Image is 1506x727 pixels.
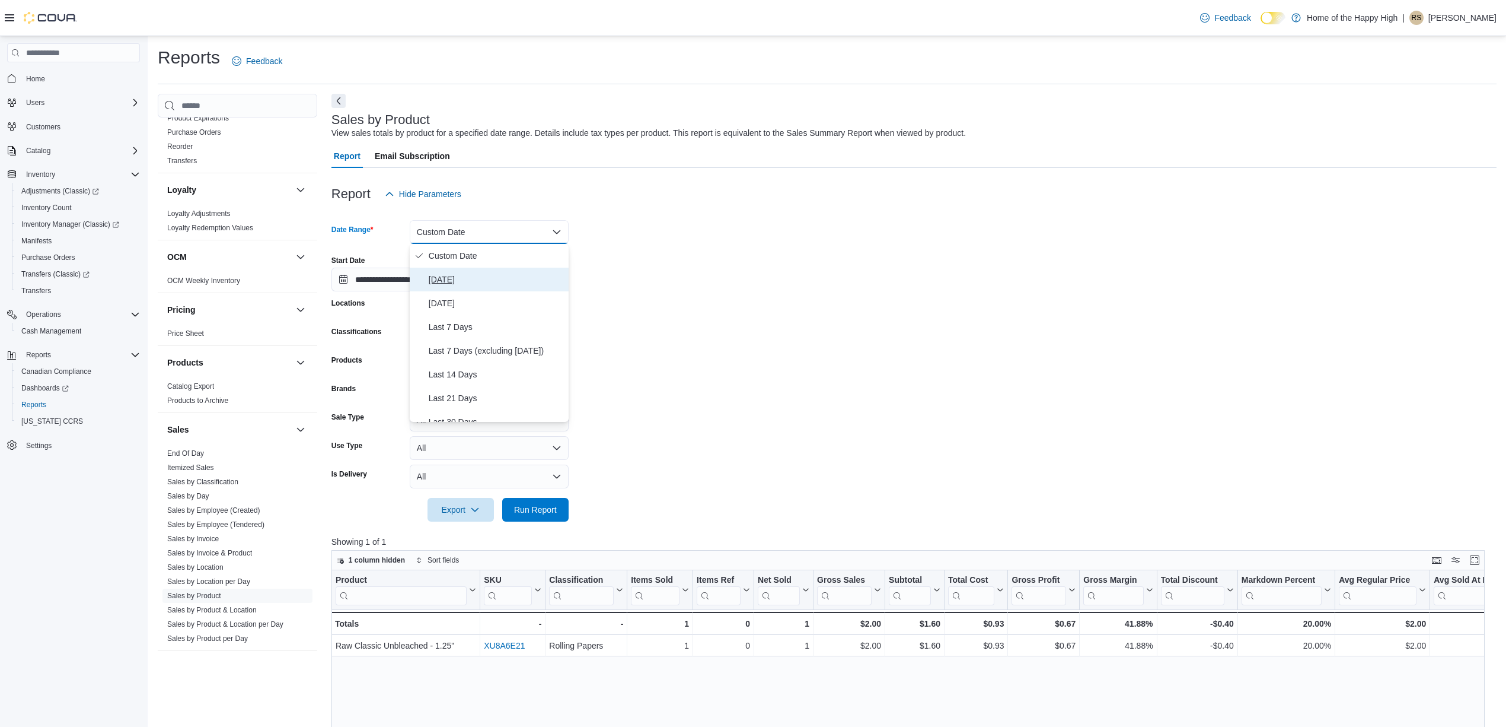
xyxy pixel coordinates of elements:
[429,367,564,382] span: Last 14 Days
[631,575,679,605] div: Items Sold
[167,634,248,643] span: Sales by Product per Day
[429,296,564,310] span: [DATE]
[549,639,623,653] div: Rolling Papers
[158,446,317,650] div: Sales
[167,113,229,123] span: Product Expirations
[332,553,410,567] button: 1 column hidden
[1083,575,1143,586] div: Gross Margin
[429,391,564,405] span: Last 21 Days
[167,592,221,600] a: Sales by Product
[429,272,564,287] span: [DATE]
[17,364,96,379] a: Canadian Compliance
[1083,639,1153,653] div: 41.88%
[429,415,564,429] span: Last 30 Days
[158,274,317,293] div: OCM
[484,617,541,631] div: -
[435,498,487,522] span: Export
[167,128,221,136] a: Purchase Orders
[2,142,145,159] button: Catalog
[697,639,750,653] div: 0
[17,217,140,231] span: Inventory Manager (Classic)
[167,520,264,529] a: Sales by Employee (Tendered)
[1012,575,1066,605] div: Gross Profit
[335,617,476,631] div: Totals
[17,381,140,395] span: Dashboards
[484,575,541,605] button: SKU
[399,188,461,200] span: Hide Parameters
[1307,11,1397,25] p: Home of the Happy High
[1242,575,1331,605] button: Markdown Percent
[410,465,569,488] button: All
[17,398,51,412] a: Reports
[331,469,367,479] label: Is Delivery
[17,250,140,265] span: Purchase Orders
[12,282,145,299] button: Transfers
[21,417,83,426] span: [US_STATE] CCRS
[21,383,69,393] span: Dashboards
[12,413,145,430] button: [US_STATE] CCRS
[21,439,56,453] a: Settings
[2,437,145,454] button: Settings
[21,71,140,85] span: Home
[167,477,238,487] span: Sales by Classification
[21,438,140,453] span: Settings
[1242,617,1331,631] div: 20.00%
[167,304,195,316] h3: Pricing
[17,284,140,298] span: Transfers
[17,364,140,379] span: Canadian Compliance
[1160,639,1233,653] div: -$0.40
[331,127,966,139] div: View sales totals by product for a specified date range. Details include tax types per product. T...
[948,639,1004,653] div: $0.93
[17,324,86,338] a: Cash Management
[167,549,252,557] a: Sales by Invoice & Product
[331,384,356,393] label: Brands
[293,250,308,264] button: OCM
[17,217,124,231] a: Inventory Manager (Classic)
[1339,639,1426,653] div: $2.00
[167,184,196,196] h3: Loyalty
[758,575,809,605] button: Net Sold
[167,605,257,615] span: Sales by Product & Location
[334,144,360,168] span: Report
[349,555,405,565] span: 1 column hidden
[1409,11,1424,25] div: Rachel Snelgrove
[17,381,74,395] a: Dashboards
[336,575,476,605] button: Product
[331,187,371,201] h3: Report
[167,606,257,614] a: Sales by Product & Location
[2,347,145,363] button: Reports
[410,220,569,244] button: Custom Date
[1242,639,1331,653] div: 20.00%
[167,251,187,263] h3: OCM
[167,548,252,558] span: Sales by Invoice & Product
[1448,553,1463,567] button: Display options
[167,142,193,151] a: Reorder
[167,224,253,232] a: Loyalty Redemption Values
[948,575,1004,605] button: Total Cost
[631,575,689,605] button: Items Sold
[167,563,224,572] span: Sales by Location
[429,344,564,358] span: Last 7 Days (excluding [DATE])
[889,575,931,605] div: Subtotal
[21,367,91,376] span: Canadian Compliance
[17,324,140,338] span: Cash Management
[17,184,140,198] span: Adjustments (Classic)
[12,199,145,216] button: Inventory Count
[167,382,214,391] span: Catalog Export
[1012,575,1066,586] div: Gross Profit
[331,536,1497,548] p: Showing 1 of 1
[758,575,800,605] div: Net Sold
[1428,11,1497,25] p: [PERSON_NAME]
[167,577,250,586] span: Sales by Location per Day
[17,267,94,281] a: Transfers (Classic)
[17,284,56,298] a: Transfers
[293,303,308,317] button: Pricing
[167,114,229,122] a: Product Expirations
[12,363,145,380] button: Canadian Compliance
[167,382,214,391] a: Catalog Export
[1012,575,1076,605] button: Gross Profit
[1430,553,1444,567] button: Keyboard shortcuts
[167,209,231,218] span: Loyalty Adjustments
[26,350,51,360] span: Reports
